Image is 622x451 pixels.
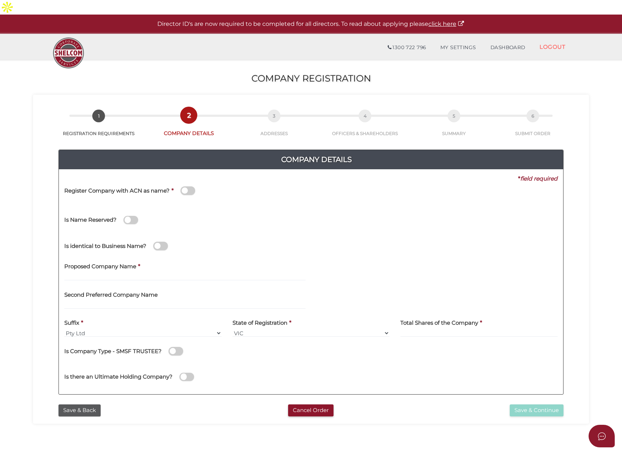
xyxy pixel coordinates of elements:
span: 6 [526,110,539,122]
span: 2 [182,109,195,122]
a: 4OFFICERS & SHAREHOLDERS [317,118,413,137]
img: Logo [49,34,88,72]
span: 1 [92,110,105,122]
a: 2COMPANY DETAILS [146,117,232,137]
a: 5SUMMARY [413,118,495,137]
h4: Second Preferred Company Name [64,292,158,298]
span: 3 [268,110,280,122]
h4: Is there an Ultimate Holding Company? [64,374,173,380]
h4: State of Registration [233,320,287,326]
a: 1300 722 796 [380,40,433,55]
i: field required [520,175,558,182]
a: click here [428,20,465,27]
a: 6SUBMIT ORDER [495,118,571,137]
h4: Register Company with ACN as name? [64,188,170,194]
span: 4 [359,110,371,122]
button: Open asap [589,425,615,447]
h4: Company Details [64,154,569,165]
a: LOGOUT [532,39,573,54]
button: Save & Continue [510,404,564,416]
h4: Suffix [64,320,79,326]
button: Cancel Order [288,404,334,416]
span: 5 [448,110,460,122]
a: 3ADDRESSES [231,118,317,137]
a: MY SETTINGS [433,40,483,55]
a: 1REGISTRATION REQUIREMENTS [51,118,146,137]
a: DASHBOARD [483,40,533,55]
p: Director ID's are now required to be completed for all directors. To read about applying please [18,20,604,28]
button: Save & Back [58,404,101,416]
h4: Proposed Company Name [64,264,136,270]
h4: Is identical to Business Name? [64,243,146,249]
h4: Is Company Type - SMSF TRUSTEE? [64,348,162,355]
h4: Is Name Reserved? [64,217,117,223]
h4: Total Shares of the Company [400,320,478,326]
